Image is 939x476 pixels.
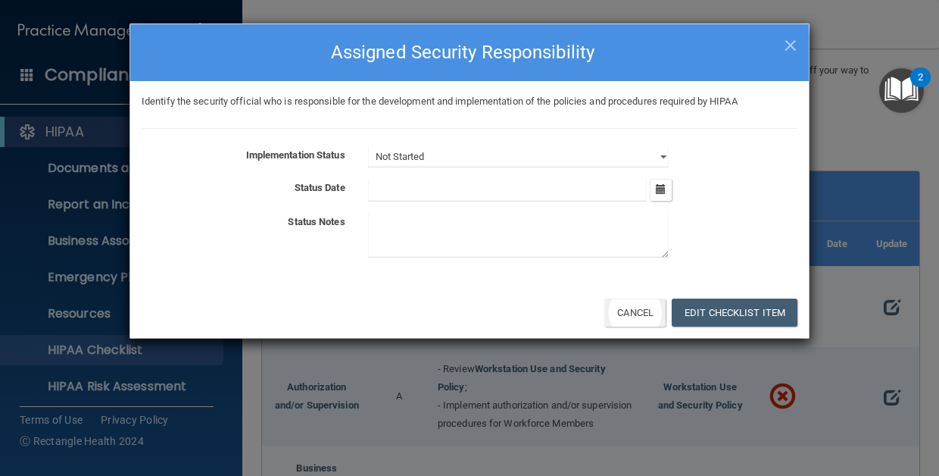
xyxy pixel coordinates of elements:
button: Open Resource Center, 2 new notifications [879,68,924,113]
button: Edit Checklist Item [672,299,797,327]
div: 2 [918,77,923,97]
b: Implementation Status [246,149,345,161]
b: Status Date [295,182,345,193]
button: Cancel [604,299,666,327]
div: Identify the security official who is responsible for the development and implementation of the p... [130,92,809,111]
span: × [784,28,797,58]
h4: Assigned Security Responsibility [142,36,797,69]
b: Status Notes [288,216,345,227]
